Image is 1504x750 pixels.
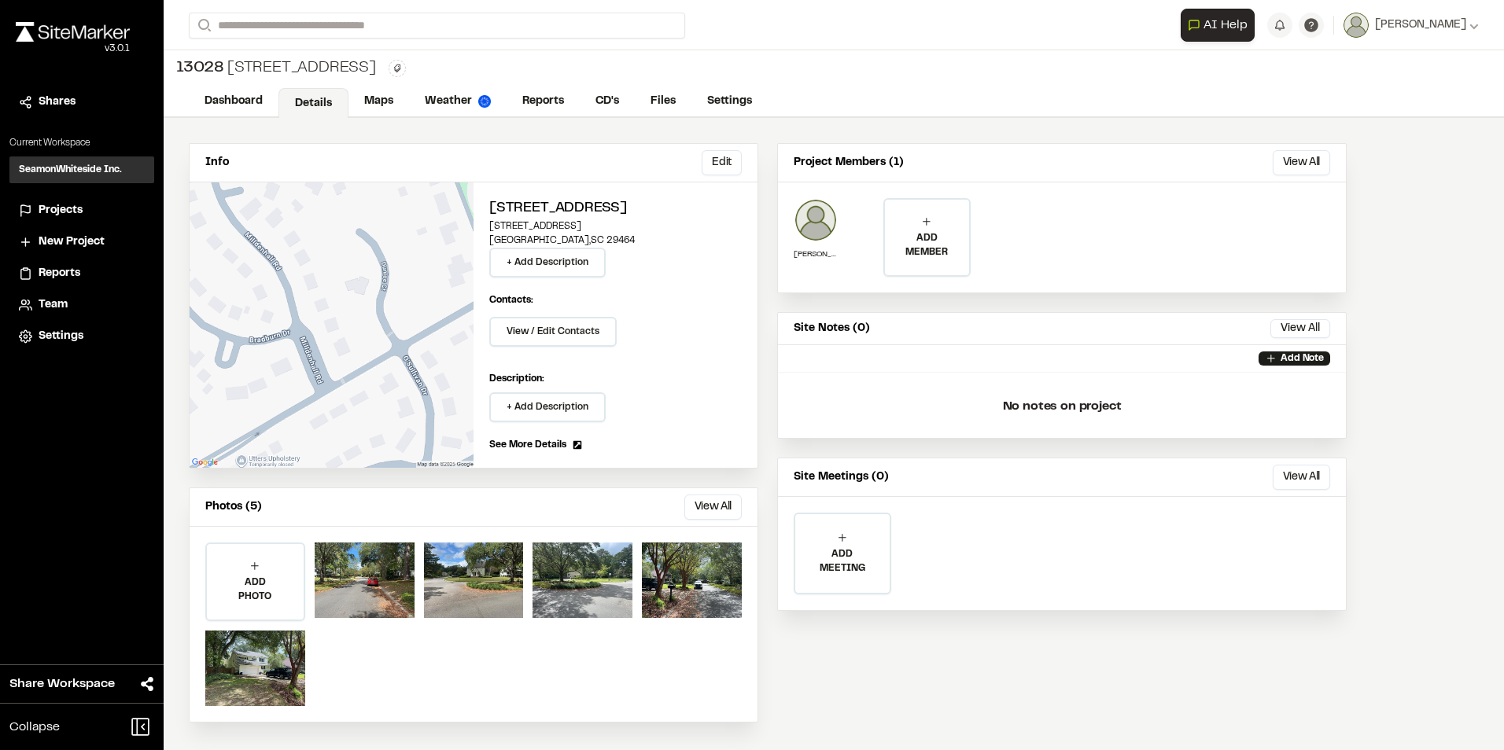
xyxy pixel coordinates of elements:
span: [PERSON_NAME] [1375,17,1466,34]
p: [GEOGRAPHIC_DATA] , SC 29464 [489,233,742,248]
p: ADD MEMBER [885,231,968,259]
a: Projects [19,202,145,219]
span: Settings [39,328,83,345]
p: Project Members (1) [794,154,904,171]
h3: SeamonWhiteside Inc. [19,163,122,177]
img: User [1344,13,1369,38]
a: New Project [19,233,145,251]
p: No notes on project [791,381,1333,432]
a: Weather [409,86,507,116]
a: Reports [507,86,580,116]
span: Projects [39,202,83,219]
p: Add Note [1281,351,1324,366]
a: Shares [19,94,145,111]
button: Edit [702,150,742,175]
p: Site Meetings (0) [794,469,889,486]
a: Files [635,86,691,116]
button: View All [1273,150,1330,175]
span: 13028 [176,57,224,80]
img: rebrand.png [16,22,130,42]
span: Reports [39,265,80,282]
a: Dashboard [189,86,278,116]
span: Share Workspace [9,675,115,693]
div: [STREET_ADDRESS] [176,57,376,80]
p: Site Notes (0) [794,320,870,337]
button: View All [684,494,742,520]
p: ADD MEETING [795,547,890,575]
span: Team [39,296,68,314]
p: Description: [489,372,742,386]
button: + Add Description [489,248,606,278]
p: Info [205,154,229,171]
div: Open AI Assistant [1181,9,1261,42]
button: + Add Description [489,392,606,422]
button: [PERSON_NAME] [1344,13,1479,38]
button: Edit Tags [389,60,406,77]
p: ADD PHOTO [207,575,304,604]
span: New Project [39,233,105,251]
a: Maps [348,86,409,116]
span: AI Help [1204,16,1248,35]
button: View / Edit Contacts [489,317,617,347]
p: Current Workspace [9,136,154,150]
a: Details [278,88,348,118]
h2: [STREET_ADDRESS] [489,198,742,219]
button: Search [189,13,217,39]
button: Open AI Assistant [1181,9,1255,42]
p: Photos (5) [205,498,262,516]
div: Oh geez...please don't... [16,42,130,56]
a: Reports [19,265,145,282]
a: Settings [19,328,145,345]
p: Contacts: [489,293,533,307]
p: [PERSON_NAME] [794,248,838,260]
p: [STREET_ADDRESS] [489,219,742,233]
a: Team [19,296,145,314]
a: CD's [580,86,635,116]
span: See More Details [489,438,566,452]
span: Collapse [9,718,60,737]
span: Shares [39,94,76,111]
img: Joseph Boyatt [794,198,838,242]
button: View All [1273,465,1330,490]
button: View All [1270,319,1330,338]
img: precipai.png [478,95,491,108]
a: Settings [691,86,768,116]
